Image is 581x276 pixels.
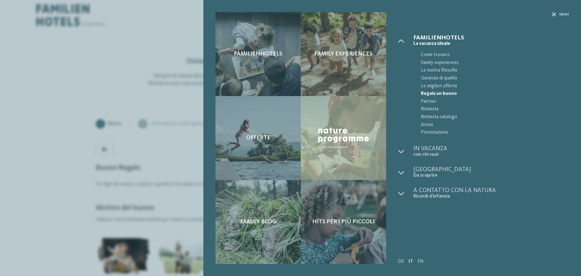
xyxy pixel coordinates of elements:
[301,12,386,96] a: Buono regalo del nostro hotel Family experiences
[215,12,301,96] a: Buono regalo del nostro hotel Familienhotels
[559,12,569,17] span: Menu
[312,218,375,225] span: Hits per i più piccoli
[234,50,282,58] span: Familienhotels
[421,67,569,75] span: La nostra filosofia
[413,146,569,152] span: In vacanza
[421,51,569,59] span: Come trovarci
[421,113,569,121] span: Richiesta catalogo
[413,152,569,158] span: con chi vuoi
[314,50,373,58] span: Family experiences
[413,167,569,178] a: [GEOGRAPHIC_DATA] Da scoprire
[316,125,371,150] img: Nature Programme
[413,146,569,158] a: In vacanza con chi vuoi
[215,96,301,180] a: Buono regalo del nostro hotel Offerte
[413,98,569,106] a: Partner
[398,259,404,264] a: DE
[413,41,569,47] span: La vacanza ideale
[413,105,569,113] a: Richiesta
[421,98,569,106] span: Partner
[301,180,386,264] a: Buono regalo del nostro hotel Hits per i più piccoli
[421,105,569,113] span: Richiesta
[413,188,569,199] a: A contatto con la natura Ricordi d’infanzia
[301,96,386,180] a: Buono regalo del nostro hotel Nature Programme
[418,259,424,264] a: EN
[421,82,569,90] span: Le migliori offerte
[240,218,276,225] span: Family Blog
[413,129,569,137] a: Prenotazione
[413,51,569,59] a: Come trovarci
[421,90,569,98] span: Regala un buono
[413,173,569,178] span: Da scoprire
[413,75,569,82] a: Garanzia di qualità
[421,129,569,137] span: Prenotazione
[413,194,569,199] span: Ricordi d’infanzia
[413,188,569,194] span: A contatto con la natura
[421,121,569,129] span: Arrivo
[413,121,569,129] a: Arrivo
[413,90,569,98] a: Regala un buono
[215,180,301,264] a: Buono regalo del nostro hotel Family Blog
[421,59,569,67] span: Family experiences
[413,35,569,47] a: Familienhotels La vacanza ideale
[409,259,413,264] a: IT
[413,59,569,67] a: Family experiences
[246,134,271,141] span: Offerte
[413,67,569,75] a: La nostra filosofia
[413,82,569,90] a: Le migliori offerte
[413,35,569,41] span: Familienhotels
[413,167,569,173] span: [GEOGRAPHIC_DATA]
[421,75,569,82] span: Garanzia di qualità
[413,113,569,121] a: Richiesta catalogo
